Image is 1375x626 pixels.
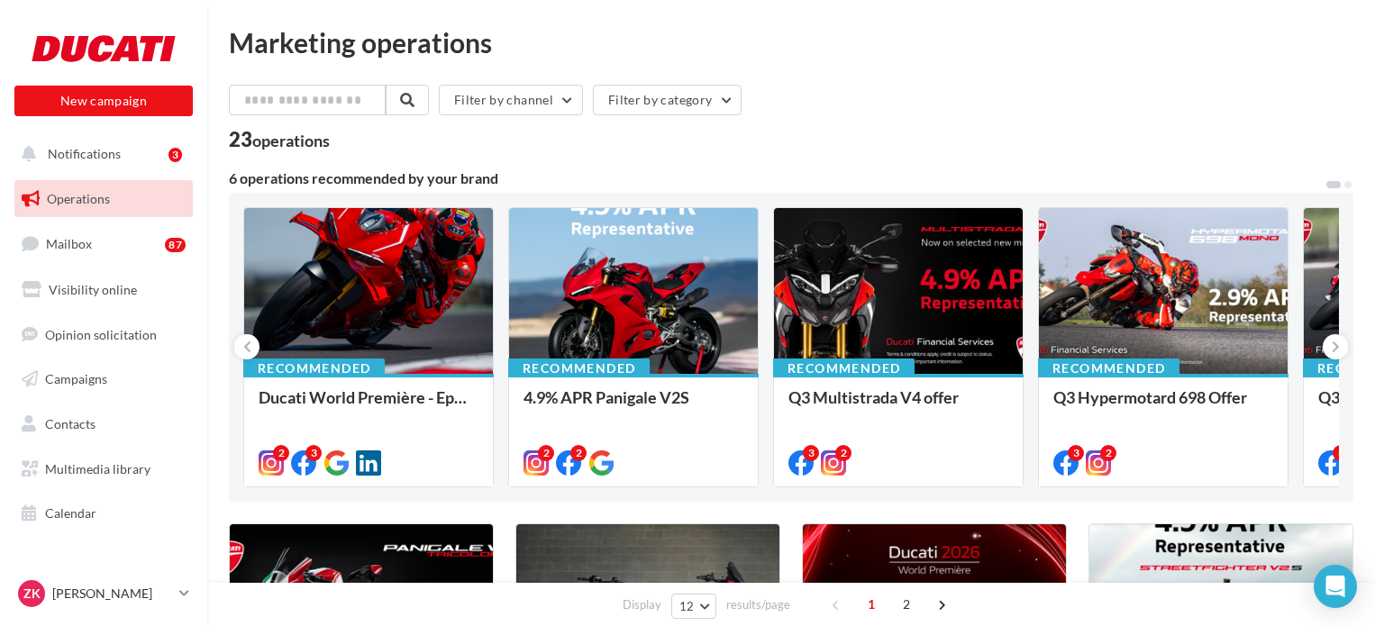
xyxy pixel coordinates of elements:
div: 87 [165,238,186,252]
a: Campaigns [11,360,196,398]
div: Marketing operations [229,29,1353,56]
span: ZK [23,585,41,603]
span: Multimedia library [45,461,150,476]
span: Contacts [45,416,96,431]
a: Multimedia library [11,450,196,488]
span: Operations [47,191,110,206]
div: Open Intercom Messenger [1314,565,1357,608]
span: Visibility online [49,282,137,297]
a: ZK [PERSON_NAME] [14,576,193,611]
p: [PERSON_NAME] [52,585,172,603]
button: Notifications 3 [11,135,189,173]
span: Notifications [48,146,121,161]
div: 2 [570,445,587,461]
button: Filter by channel [439,85,583,115]
div: 3 [1333,445,1349,461]
div: Recommended [243,358,385,378]
span: Display [623,596,661,613]
div: 3 [305,445,322,461]
div: 3 [1068,445,1084,461]
div: 2 [273,445,289,461]
span: Campaigns [45,371,107,386]
div: 6 operations recommended by your brand [229,171,1325,186]
div: Ducati World Première - Episode 2 [259,388,478,424]
a: Mailbox87 [11,224,196,263]
div: 3 [803,445,819,461]
button: 12 [671,594,717,619]
div: 2 [1100,445,1116,461]
span: Opinion solicitation [45,326,157,341]
a: Calendar [11,494,196,532]
span: 2 [892,590,921,619]
div: 2 [835,445,851,461]
a: Opinion solicitation [11,316,196,354]
a: Operations [11,180,196,218]
div: 23 [229,130,330,150]
a: Contacts [11,405,196,443]
div: Q3 Multistrada V4 offer [788,388,1008,424]
div: Recommended [508,358,650,378]
span: results/page [726,596,790,613]
div: 2 [538,445,554,461]
button: Filter by category [593,85,742,115]
span: Mailbox [46,236,92,251]
span: 12 [679,599,695,613]
a: Visibility online [11,271,196,309]
div: Q3 Hypermotard 698 Offer [1053,388,1273,424]
button: New campaign [14,86,193,116]
span: 1 [857,590,886,619]
div: 3 [168,148,182,162]
div: operations [252,132,330,149]
div: Recommended [773,358,915,378]
span: Calendar [45,505,96,521]
div: 4.9% APR Panigale V2S [524,388,743,424]
div: Recommended [1038,358,1179,378]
